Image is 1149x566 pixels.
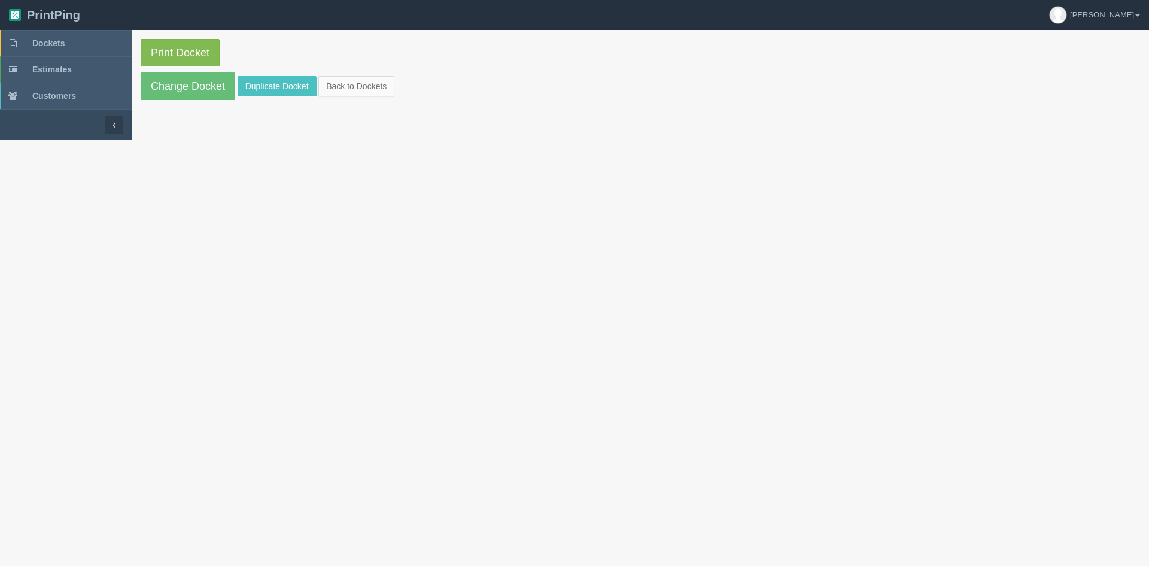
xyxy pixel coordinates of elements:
[32,65,72,74] span: Estimates
[238,76,317,96] a: Duplicate Docket
[318,76,394,96] a: Back to Dockets
[32,38,65,48] span: Dockets
[9,9,21,21] img: logo-3e63b451c926e2ac314895c53de4908e5d424f24456219fb08d385ab2e579770.png
[141,39,220,66] a: Print Docket
[32,91,76,101] span: Customers
[141,72,235,100] a: Change Docket
[1050,7,1066,23] img: avatar_default-7531ab5dedf162e01f1e0bb0964e6a185e93c5c22dfe317fb01d7f8cd2b1632c.jpg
